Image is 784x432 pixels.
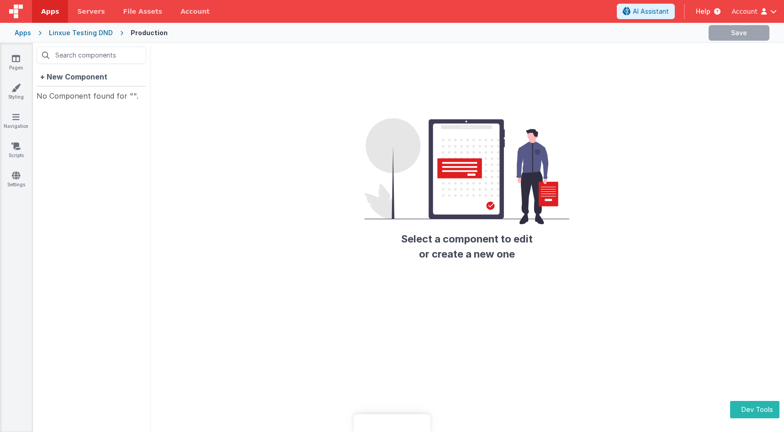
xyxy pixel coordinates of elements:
[731,7,777,16] button: Account
[123,7,163,16] span: File Assets
[37,68,111,86] div: + New Component
[131,28,168,37] div: Production
[37,47,146,64] input: Search components
[37,90,146,101] div: No Component found for "".
[41,7,59,16] span: Apps
[731,7,758,16] span: Account
[709,25,769,41] button: Save
[617,4,675,19] button: AI Assistant
[77,7,105,16] span: Servers
[15,28,31,37] div: Apps
[49,28,113,37] div: Linxue Testing DND
[365,224,569,262] h2: Select a component to edit or create a new one
[696,7,710,16] span: Help
[633,7,669,16] span: AI Assistant
[730,401,779,419] button: Dev Tools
